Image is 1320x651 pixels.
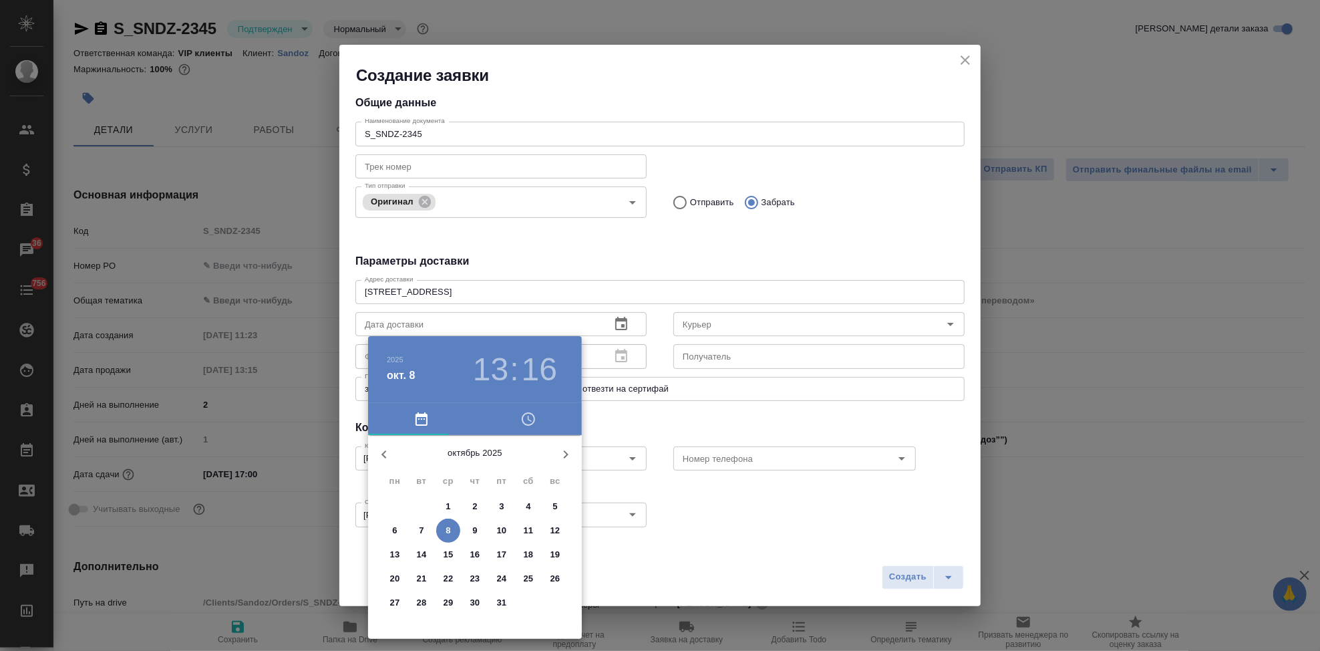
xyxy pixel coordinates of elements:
button: 6 [383,519,407,543]
p: 26 [550,572,560,585]
span: вс [543,475,567,488]
button: 2025 [387,356,403,364]
p: 19 [550,548,560,561]
button: 13 [383,543,407,567]
p: 8 [446,524,450,537]
p: 4 [526,500,530,513]
p: 31 [497,596,507,610]
span: чт [463,475,487,488]
h3: : [510,351,518,388]
p: 1 [446,500,450,513]
button: 15 [436,543,460,567]
p: 29 [444,596,454,610]
button: 7 [409,519,434,543]
p: 17 [497,548,507,561]
button: 10 [490,519,514,543]
p: 23 [470,572,480,585]
button: 25 [516,567,540,591]
p: 24 [497,572,507,585]
p: 3 [499,500,504,513]
button: 16 [463,543,487,567]
button: 18 [516,543,540,567]
button: 21 [409,567,434,591]
button: 27 [383,591,407,615]
p: 7 [419,524,424,537]
p: 21 [417,572,427,585]
p: 28 [417,596,427,610]
p: 9 [472,524,477,537]
span: ср [436,475,460,488]
p: 27 [390,596,400,610]
button: 16 [522,351,557,388]
button: 28 [409,591,434,615]
button: 12 [543,519,567,543]
span: пн [383,475,407,488]
p: 13 [390,548,400,561]
p: октябрь 2025 [400,446,550,460]
p: 5 [552,500,557,513]
button: 20 [383,567,407,591]
p: 11 [524,524,534,537]
button: 19 [543,543,567,567]
button: 24 [490,567,514,591]
button: 11 [516,519,540,543]
p: 20 [390,572,400,585]
p: 16 [470,548,480,561]
button: окт. 8 [387,368,416,384]
p: 6 [392,524,397,537]
button: 5 [543,495,567,519]
button: 13 [473,351,508,388]
button: 1 [436,495,460,519]
p: 30 [470,596,480,610]
p: 10 [497,524,507,537]
p: 18 [524,548,534,561]
button: 22 [436,567,460,591]
button: 8 [436,519,460,543]
p: 22 [444,572,454,585]
button: 9 [463,519,487,543]
button: 3 [490,495,514,519]
button: 17 [490,543,514,567]
p: 12 [550,524,560,537]
button: 23 [463,567,487,591]
button: 29 [436,591,460,615]
p: 25 [524,572,534,585]
button: 31 [490,591,514,615]
p: 2 [472,500,477,513]
button: 2 [463,495,487,519]
button: 4 [516,495,540,519]
p: 15 [444,548,454,561]
button: 14 [409,543,434,567]
button: 30 [463,591,487,615]
p: 14 [417,548,427,561]
span: сб [516,475,540,488]
span: вт [409,475,434,488]
button: 26 [543,567,567,591]
span: пт [490,475,514,488]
